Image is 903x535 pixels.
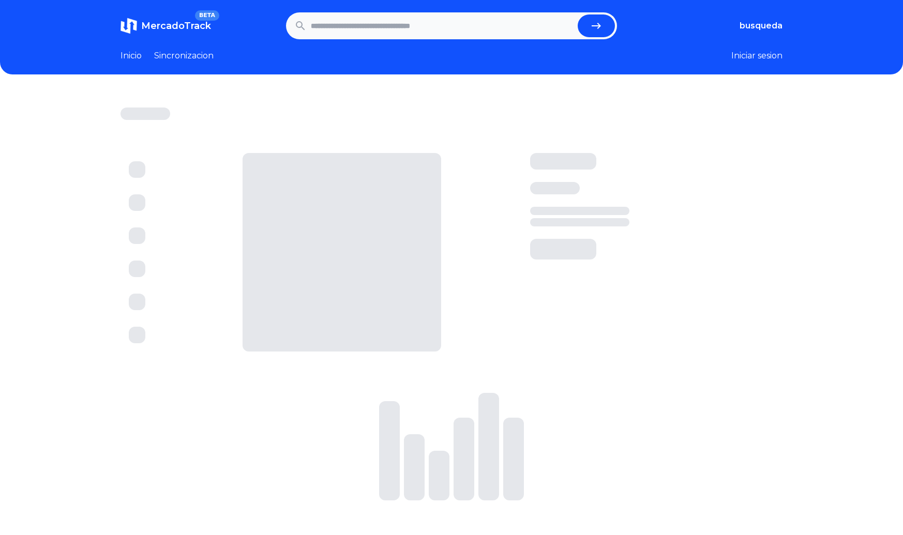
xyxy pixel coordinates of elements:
[121,50,142,62] a: Inicio
[121,18,211,34] a: MercadoTrackBETA
[154,50,214,62] a: Sincronizacion
[141,20,211,32] span: MercadoTrack
[195,10,219,21] span: BETA
[121,18,137,34] img: MercadoTrack
[740,20,782,32] button: busqueda
[731,50,782,62] button: Iniciar sesion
